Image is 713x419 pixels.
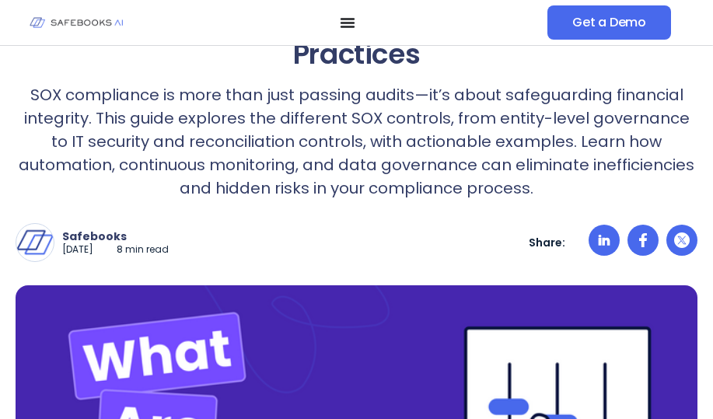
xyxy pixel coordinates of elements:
p: [DATE] [62,243,93,257]
nav: Menu [148,15,547,30]
p: 8 min read [117,243,169,257]
h1: What Are SOX Controls? Types, Examples, & Best Practices [16,5,697,71]
p: Safebooks [62,229,169,243]
a: Get a Demo [547,5,671,40]
p: SOX compliance is more than just passing audits—it’s about safeguarding financial integrity. This... [16,83,697,200]
button: Menu Toggle [340,15,355,30]
span: Get a Demo [572,15,646,30]
img: Safebooks [16,224,54,261]
p: Share: [529,236,565,250]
